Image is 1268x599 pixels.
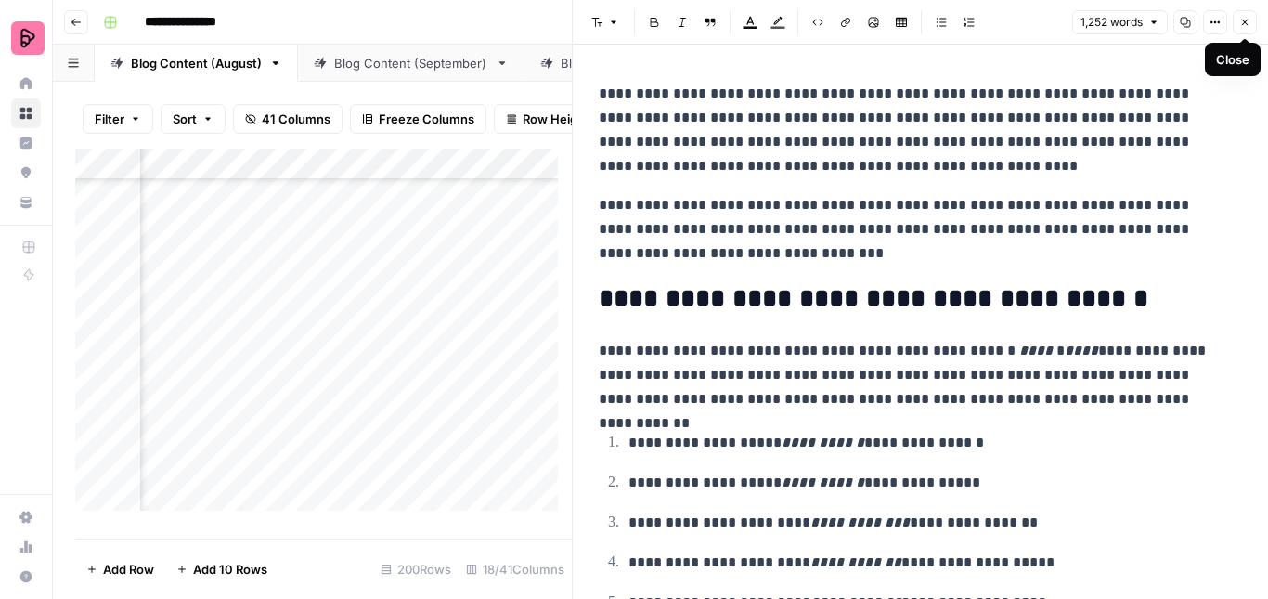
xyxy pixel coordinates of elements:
[379,110,474,128] span: Freeze Columns
[95,110,124,128] span: Filter
[75,554,165,584] button: Add Row
[11,15,41,61] button: Workspace: Preply
[561,54,675,72] div: Blog Content (July)
[11,502,41,532] a: Settings
[350,104,486,134] button: Freeze Columns
[1216,50,1249,69] div: Close
[11,188,41,217] a: Your Data
[165,554,278,584] button: Add 10 Rows
[1080,14,1143,31] span: 1,252 words
[11,69,41,98] a: Home
[193,560,267,579] span: Add 10 Rows
[262,110,330,128] span: 41 Columns
[11,21,45,55] img: Preply Logo
[233,104,343,134] button: 41 Columns
[131,54,262,72] div: Blog Content (August)
[173,110,197,128] span: Sort
[11,158,41,188] a: Opportunities
[459,554,572,584] div: 18/41 Columns
[83,104,153,134] button: Filter
[161,104,226,134] button: Sort
[11,562,41,592] button: Help + Support
[103,560,154,579] span: Add Row
[1072,10,1168,34] button: 1,252 words
[11,532,41,562] a: Usage
[298,45,524,82] a: Blog Content (September)
[334,54,488,72] div: Blog Content (September)
[523,110,589,128] span: Row Height
[11,98,41,128] a: Browse
[11,128,41,158] a: Insights
[95,45,298,82] a: Blog Content (August)
[373,554,459,584] div: 200 Rows
[524,45,711,82] a: Blog Content (July)
[494,104,602,134] button: Row Height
